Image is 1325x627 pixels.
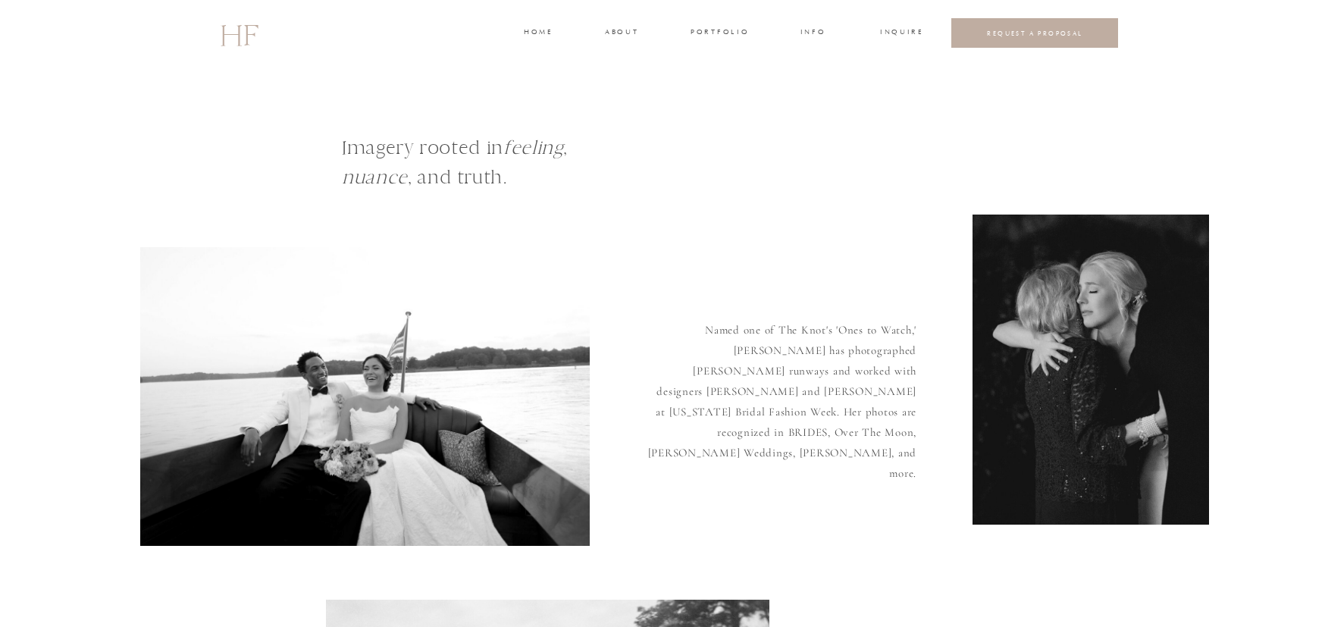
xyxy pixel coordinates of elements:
a: REQUEST A PROPOSAL [963,29,1107,37]
h1: Imagery rooted in , , and truth. [342,133,751,223]
a: INFO [799,27,827,40]
a: home [524,27,552,40]
p: [PERSON_NAME] is a Destination Fine Art Film Wedding Photographer based in the Southeast, serving... [255,77,1070,124]
i: feeling [503,136,563,159]
a: portfolio [691,27,747,40]
a: about [605,27,637,40]
a: INQUIRE [880,27,921,40]
i: nuance [342,165,408,189]
a: HF [220,11,258,55]
p: Named one of The Knot's 'Ones to Watch,' [PERSON_NAME] has photographed [PERSON_NAME] runways and... [647,320,916,476]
